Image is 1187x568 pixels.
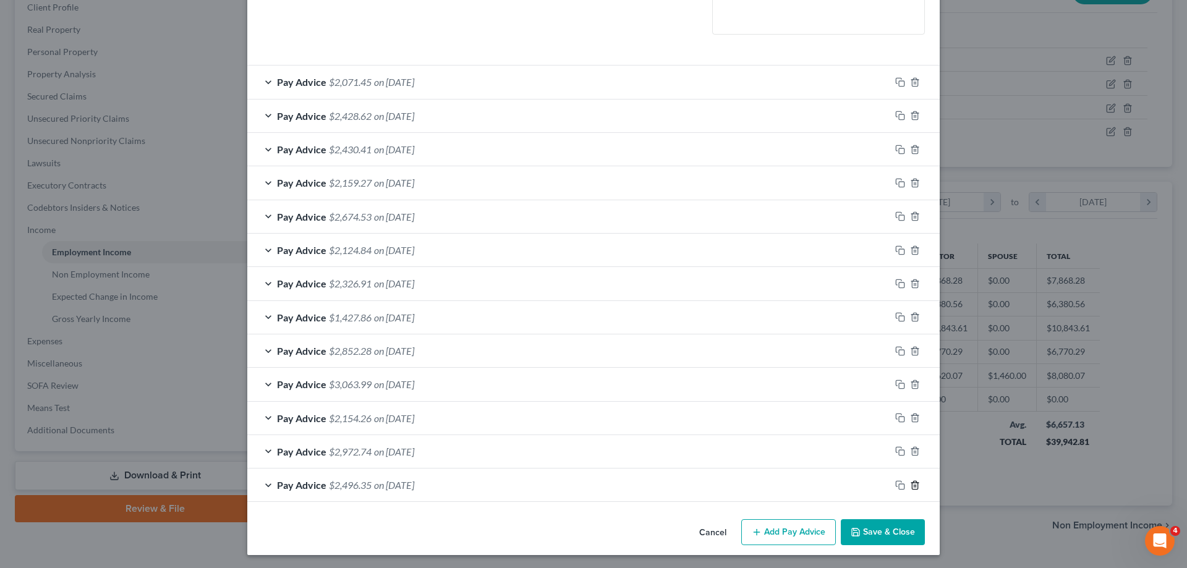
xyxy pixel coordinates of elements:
iframe: Intercom live chat [1145,526,1175,556]
span: $2,428.62 [329,110,372,122]
span: $3,063.99 [329,378,372,390]
span: $2,972.74 [329,446,372,457]
span: on [DATE] [374,244,414,256]
span: $2,852.28 [329,345,372,357]
span: $2,496.35 [329,479,372,491]
span: on [DATE] [374,479,414,491]
span: on [DATE] [374,143,414,155]
span: Pay Advice [277,479,326,491]
span: on [DATE] [374,110,414,122]
span: $2,326.91 [329,278,372,289]
span: $2,124.84 [329,244,372,256]
span: $2,674.53 [329,211,372,223]
button: Cancel [689,520,736,545]
span: on [DATE] [374,278,414,289]
span: Pay Advice [277,278,326,289]
span: Pay Advice [277,110,326,122]
span: Pay Advice [277,412,326,424]
span: $2,159.27 [329,177,372,189]
button: Save & Close [841,519,925,545]
span: Pay Advice [277,446,326,457]
span: Pay Advice [277,177,326,189]
span: Pay Advice [277,345,326,357]
span: Pay Advice [277,211,326,223]
button: Add Pay Advice [741,519,836,545]
span: $2,430.41 [329,143,372,155]
span: on [DATE] [374,76,414,88]
span: on [DATE] [374,177,414,189]
span: on [DATE] [374,446,414,457]
span: Pay Advice [277,312,326,323]
span: on [DATE] [374,211,414,223]
span: Pay Advice [277,76,326,88]
span: $2,071.45 [329,76,372,88]
span: 4 [1170,526,1180,536]
span: on [DATE] [374,312,414,323]
span: Pay Advice [277,143,326,155]
span: $2,154.26 [329,412,372,424]
span: $1,427.86 [329,312,372,323]
span: Pay Advice [277,244,326,256]
span: on [DATE] [374,412,414,424]
span: on [DATE] [374,378,414,390]
span: on [DATE] [374,345,414,357]
span: Pay Advice [277,378,326,390]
